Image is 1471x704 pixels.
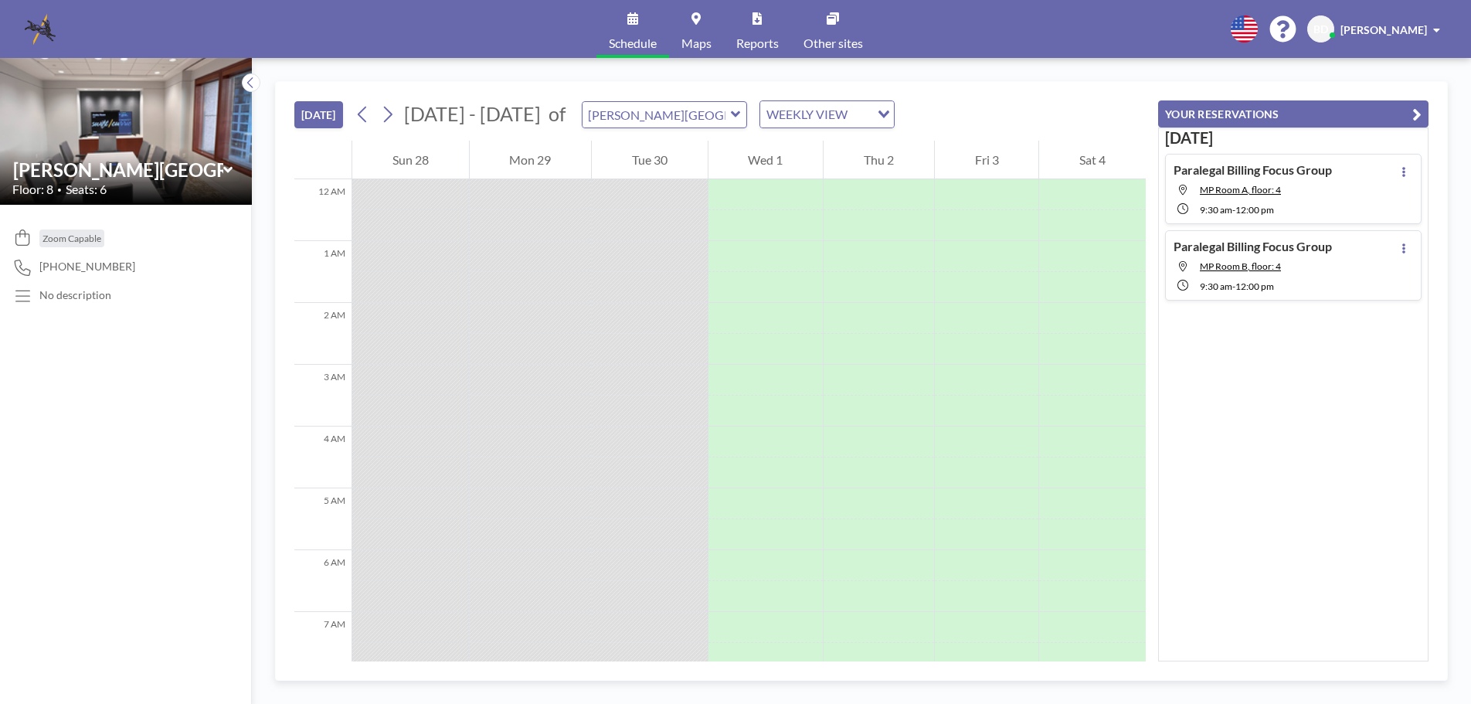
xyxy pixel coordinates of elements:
div: 6 AM [294,550,352,612]
span: Other sites [803,37,863,49]
input: Search for option [852,104,868,124]
div: 3 AM [294,365,352,427]
span: MP Room B, floor: 4 [1200,260,1281,272]
span: [PERSON_NAME] [1340,23,1427,36]
div: Fri 3 [935,141,1039,179]
span: BD [1313,22,1328,36]
span: - [1232,281,1235,292]
button: YOUR RESERVATIONS [1158,100,1429,128]
div: Thu 2 [824,141,934,179]
span: Reports [736,37,779,49]
span: 9:30 AM [1200,204,1232,216]
span: WEEKLY VIEW [763,104,851,124]
span: Maps [681,37,712,49]
div: 5 AM [294,488,352,550]
div: 4 AM [294,427,352,488]
span: Schedule [609,37,657,49]
img: organization-logo [25,14,56,45]
div: 7 AM [294,612,352,674]
input: Ansley Room [583,102,731,128]
span: Floor: 8 [12,182,53,197]
span: MP Room A, floor: 4 [1200,184,1281,196]
div: Tue 30 [592,141,708,179]
span: 12:00 PM [1235,281,1274,292]
span: [PHONE_NUMBER] [39,260,135,274]
div: 12 AM [294,179,352,241]
span: 9:30 AM [1200,281,1232,292]
div: Wed 1 [708,141,824,179]
input: Ansley Room [13,158,223,181]
div: No description [39,288,111,302]
span: of [549,102,566,126]
span: Seats: 6 [66,182,107,197]
div: Search for option [760,101,894,128]
div: Sun 28 [352,141,469,179]
div: 2 AM [294,303,352,365]
span: • [57,185,62,195]
span: [DATE] - [DATE] [404,102,541,125]
h3: [DATE] [1165,128,1422,148]
div: 1 AM [294,241,352,303]
h4: Paralegal Billing Focus Group [1174,162,1332,178]
div: Mon 29 [470,141,592,179]
button: [DATE] [294,101,343,128]
span: - [1232,204,1235,216]
span: Zoom Capable [42,233,101,244]
div: Sat 4 [1039,141,1146,179]
span: 12:00 PM [1235,204,1274,216]
h4: Paralegal Billing Focus Group [1174,239,1332,254]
